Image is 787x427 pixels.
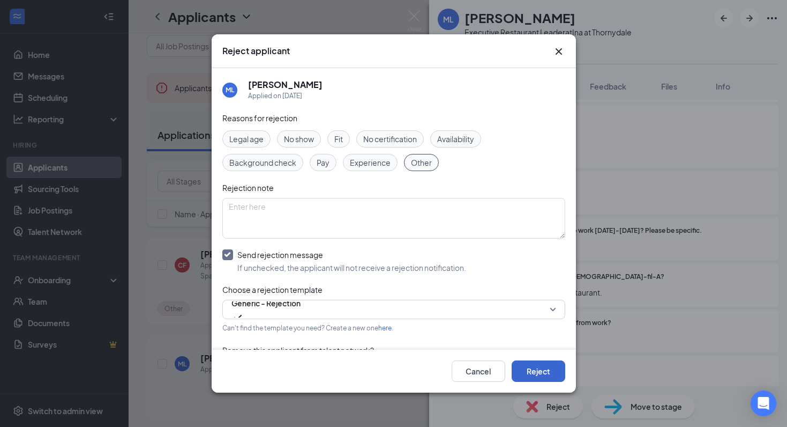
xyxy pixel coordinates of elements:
span: Legal age [229,133,264,145]
span: Pay [317,157,329,168]
span: Availability [437,133,474,145]
div: ML [226,85,234,94]
svg: Cross [552,45,565,58]
span: Fit [334,133,343,145]
span: No show [284,133,314,145]
h5: [PERSON_NAME] [248,79,323,91]
div: Open Intercom Messenger [751,391,776,416]
span: Rejection note [222,183,274,193]
div: Applied on [DATE] [248,91,323,101]
span: Reasons for rejection [222,113,297,123]
h3: Reject applicant [222,45,290,57]
span: Other [411,157,432,168]
span: No certification [363,133,417,145]
button: Cancel [452,360,505,382]
span: Generic - Rejection [231,295,301,311]
span: Choose a rejection template [222,285,323,295]
svg: Checkmark [231,311,244,324]
button: Close [552,45,565,58]
span: Remove this applicant from talent network? [222,345,374,355]
a: here [378,324,392,332]
span: Can't find the template you need? Create a new one . [222,324,393,332]
span: Experience [350,157,391,168]
button: Reject [512,360,565,382]
span: Background check [229,157,296,168]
